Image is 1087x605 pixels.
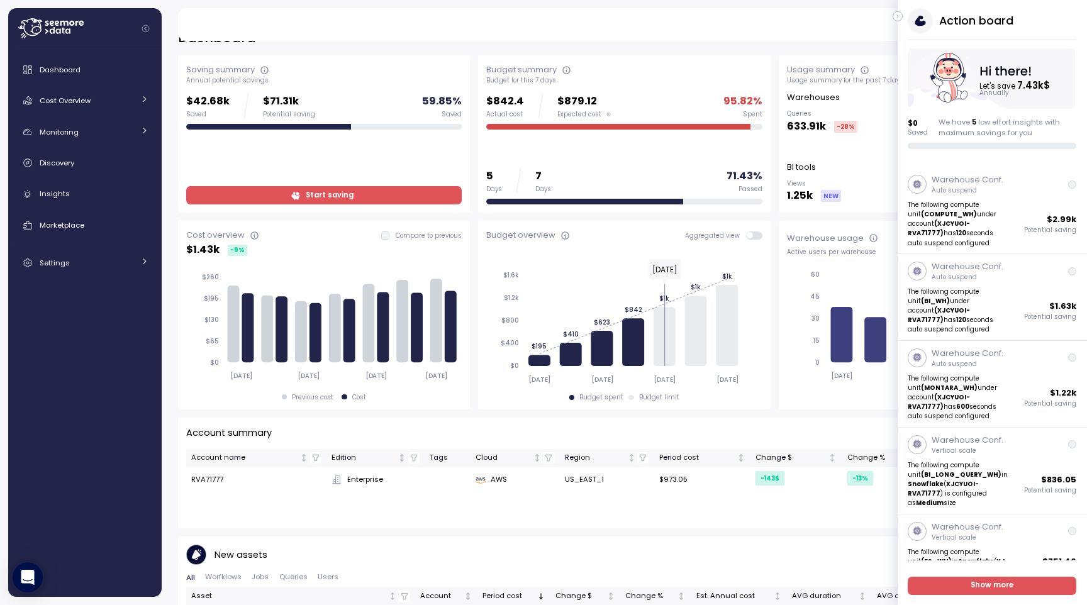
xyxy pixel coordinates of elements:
span: Aggregated view [685,231,746,240]
th: Change %Not sorted [620,587,691,605]
div: Potential saving [263,110,315,119]
tspan: $623 [594,318,610,326]
strong: Snowflake [959,557,995,565]
p: Saved [908,128,928,137]
div: Not sorted [464,592,472,601]
div: Account [420,591,462,602]
p: Warehouse Conf. [932,434,1003,447]
p: $71.31k [263,93,315,110]
tspan: $1k [659,294,669,302]
span: Cost Overview [40,96,91,106]
p: 71.43 % [727,168,762,185]
div: AVG daily executions [877,591,974,602]
span: Settings [40,258,70,268]
strong: XJCYUOI-RVA71777 [908,480,979,497]
div: Active users per warehouse [787,248,1062,257]
p: Views [787,179,841,188]
div: -13 % [847,471,873,486]
div: Days [535,185,551,194]
span: Monitoring [40,127,79,137]
tspan: $410 [563,330,579,338]
th: AssetNot sorted [186,587,415,605]
div: -143 $ [755,471,784,486]
strong: (BI_WH) [922,297,950,305]
p: Warehouses [787,91,840,104]
tspan: $800 [501,316,519,325]
p: The following compute unit in ( ) is configured as size [908,460,1010,508]
p: 5 [486,168,502,185]
div: Days [486,185,502,194]
tspan: $1k [691,283,701,291]
div: Est. Annual cost [696,591,772,602]
p: Potential saving [1025,399,1077,408]
tspan: 15 [813,336,820,345]
span: Insights [40,189,70,199]
div: Budget limit [639,393,679,402]
p: Warehouse Conf. [932,174,1003,186]
td: US_EAST_1 [559,467,654,492]
p: $ 1.43k [186,241,220,258]
p: Warehouse Conf. [932,260,1003,273]
a: Discovery [13,150,157,175]
p: 95.82 % [723,93,762,110]
tspan: $1k [722,272,732,280]
strong: (XJCYUOI-RVA71777) [908,306,971,324]
div: Cloud [476,452,531,463]
th: Change $Not sorted [750,449,842,467]
th: Change %Not sorted [842,449,936,467]
tspan: $65 [206,337,219,345]
div: Change $ [555,591,604,602]
span: 5 [972,117,976,127]
p: $ 751.46 [1043,555,1077,568]
span: Show more [971,577,1014,594]
tspan: $842 [625,306,642,314]
th: CloudNot sorted [471,449,560,467]
div: Usage summary [787,64,855,76]
div: -28 % [834,121,857,133]
p: The following compute unit under account has seconds auto suspend configured [908,287,1010,335]
p: $42.68k [186,93,230,110]
a: Insights [13,182,157,207]
div: Period cost [659,452,735,463]
div: Not sorted [533,453,542,462]
tspan: [DATE] [230,372,252,380]
strong: 120 [957,316,967,324]
p: 1.25k [787,187,813,204]
p: $ 836.05 [1042,474,1077,486]
tspan: $400 [501,339,519,347]
div: -9 % [228,245,247,256]
div: AVG duration [792,591,856,602]
tspan: [DATE] [716,375,739,384]
div: Region [565,452,625,463]
text: Let's save [981,79,1051,92]
p: Compare to previous [396,231,462,240]
span: Jobs [252,574,269,580]
a: Warehouse Conf.Auto suspendThe following compute unit(COMPUTE_WH)under account(XJCYUOI-RVA71777)h... [898,167,1087,254]
div: Cost overview [186,229,245,241]
div: Actual cost [486,110,524,119]
div: Change % [625,591,676,602]
div: Not sorted [828,453,837,462]
strong: 600 [957,402,970,411]
a: Marketplace [13,213,157,238]
div: Not sorted [858,592,867,601]
div: Usage summary for the past 7 days [787,76,1062,85]
text: Annually [981,89,1010,97]
tspan: 30 [811,314,820,323]
div: Budget summary [486,64,557,76]
tspan: $0 [510,362,519,370]
p: 633.91k [787,118,826,135]
p: Auto suspend [932,360,1003,369]
tspan: [DATE] [830,372,852,380]
span: Users [318,574,338,580]
p: The following compute unit under account has seconds auto suspend configured [908,374,1010,421]
div: Asset [191,591,386,602]
tspan: $195 [532,342,547,350]
span: Worfklows [205,574,242,580]
span: Start saving [306,187,354,204]
p: Vertical scale [932,533,1003,542]
tspan: 45 [810,292,820,301]
th: EditionNot sorted [326,449,425,467]
p: 7 [535,168,551,185]
a: Warehouse Conf.Auto suspendThe following compute unit(BI_WH)under account(XJCYUOI-RVA71777)has120... [898,254,1087,341]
